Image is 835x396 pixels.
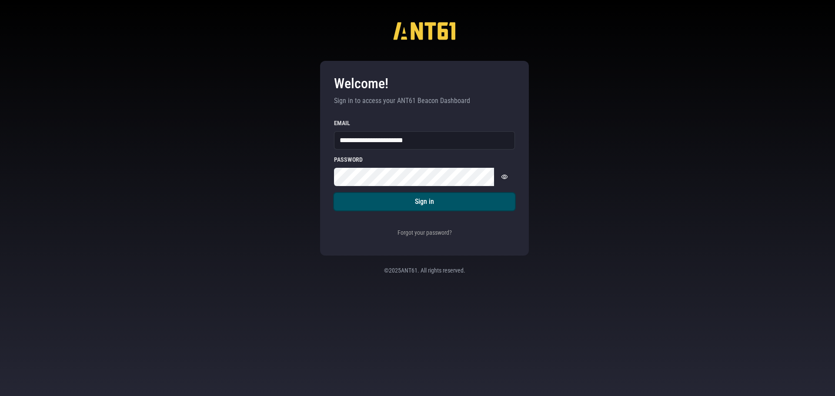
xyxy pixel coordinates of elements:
[494,168,515,186] button: Show password
[334,193,515,210] button: Sign in
[334,156,515,163] label: Password
[395,224,454,242] button: Forgot your password?
[334,75,515,92] h3: Welcome!
[334,96,515,106] p: Sign in to access your ANT61 Beacon Dashboard
[334,120,515,126] label: Email
[331,266,518,275] p: © 2025 ANT61. All rights reserved.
